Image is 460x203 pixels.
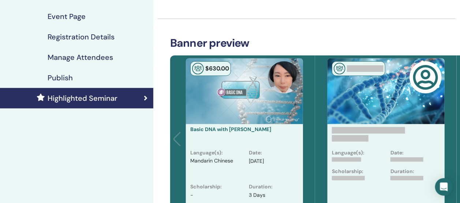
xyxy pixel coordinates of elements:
h4: Registration Details [48,32,115,41]
p: 3 Days [249,191,265,199]
h4: Event Page [48,12,86,21]
h4: Publish [48,73,73,82]
p: Mandarin Chinese [190,157,233,177]
img: In-Person Seminar [334,63,345,74]
p: - [190,191,193,199]
h4: Manage Attendees [48,53,113,62]
img: default.jpg [268,61,300,93]
p: Language(s) : [190,149,223,157]
p: Scholarship: [332,168,363,175]
span: $ 630 .00 [205,65,229,72]
p: Duration : [249,183,273,191]
div: Open Intercom Messenger [435,178,453,196]
img: In-Person Seminar [192,63,204,74]
h4: Highlighted Seminar [48,94,117,103]
p: Scholarship : [190,183,222,191]
p: Date: [390,149,404,157]
p: Date : [249,149,262,157]
p: Language(s): [332,149,364,157]
p: Duration: [390,168,414,175]
img: user-circle-regular.svg [413,65,438,90]
a: Basic DNA with [PERSON_NAME] [190,126,271,133]
p: [DATE] [249,157,264,165]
